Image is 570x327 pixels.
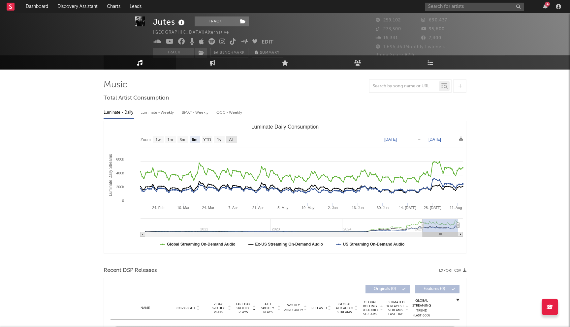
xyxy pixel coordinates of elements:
span: 1,695,360 Monthly Listeners [376,45,446,49]
text: Global Streaming On-Demand Audio [167,242,236,247]
text: YTD [203,137,211,142]
button: Summary [252,48,283,58]
div: [GEOGRAPHIC_DATA] | Alternative [153,29,237,37]
text: All [229,137,233,142]
text: 21. Apr [252,206,264,210]
div: OCC - Weekly [216,107,243,118]
text: 10. Mar [177,206,190,210]
button: Edit [262,38,273,46]
button: Originals(0) [365,285,410,293]
text: 30. Jun [377,206,389,210]
text: [DATE] [384,137,397,142]
text: Luminate Daily Consumption [251,124,319,130]
text: Ex-US Streaming On-Demand Audio [255,242,323,247]
span: Recent DSP Releases [104,267,157,275]
span: Last Day Spotify Plays [234,302,252,314]
text: Zoom [141,137,151,142]
text: 24. Feb [152,206,164,210]
text: 0 [122,199,124,203]
span: 7,300 [421,36,441,40]
span: ATD Spotify Plays [259,302,276,314]
text: Luminate Daily Streams [108,154,113,196]
text: 6m [192,137,197,142]
text: 19. May [301,206,315,210]
span: 259,102 [376,18,401,22]
span: Released [311,306,327,310]
span: Global Rolling 7D Audio Streams [361,300,379,316]
span: 7 Day Spotify Plays [209,302,227,314]
span: Originals ( 0 ) [370,287,400,291]
button: Track [195,16,236,26]
text: 1y [217,137,221,142]
div: Jutes [153,16,186,27]
span: Total Artist Consumption [104,94,169,102]
a: Benchmark [210,48,248,58]
button: Features(0) [415,285,459,293]
text: 28. [DATE] [424,206,441,210]
text: 11. Aug [450,206,462,210]
text: US Streaming On-Demand Audio [343,242,404,247]
svg: Luminate Daily Consumption [104,121,466,253]
text: 3m [180,137,185,142]
div: Name [124,306,167,311]
span: Jump Score: 82.5 [376,53,414,57]
span: Spotify Popularity [284,303,303,313]
text: 400k [116,171,124,175]
span: 273,500 [376,27,401,31]
div: Global Streaming Trend (Last 60D) [412,298,431,318]
text: 5. May [277,206,289,210]
text: 1m [168,137,173,142]
text: 14. [DATE] [399,206,416,210]
text: 1w [156,137,161,142]
text: 16. Jun [352,206,364,210]
text: → [417,137,421,142]
text: 7. Apr [228,206,238,210]
span: 95,600 [421,27,445,31]
span: 690,437 [421,18,447,22]
div: BMAT - Weekly [182,107,210,118]
text: 2. Jun [328,206,338,210]
input: Search for artists [425,3,524,11]
input: Search by song name or URL [369,84,439,89]
span: Summary [260,51,279,55]
text: 200k [116,185,124,189]
span: Benchmark [220,49,245,57]
button: Track [153,48,194,58]
button: Export CSV [439,269,466,273]
span: Features ( 0 ) [419,287,450,291]
div: 4 [545,2,550,7]
div: Luminate - Weekly [141,107,175,118]
text: [DATE] [428,137,441,142]
text: 600k [116,157,124,161]
div: Luminate - Daily [104,107,134,118]
span: 16,341 [376,36,398,40]
span: Copyright [176,306,196,310]
span: Estimated % Playlist Streams Last Day [386,300,404,316]
text: 24. Mar [202,206,214,210]
button: 4 [543,4,548,9]
span: Global ATD Audio Streams [335,302,354,314]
